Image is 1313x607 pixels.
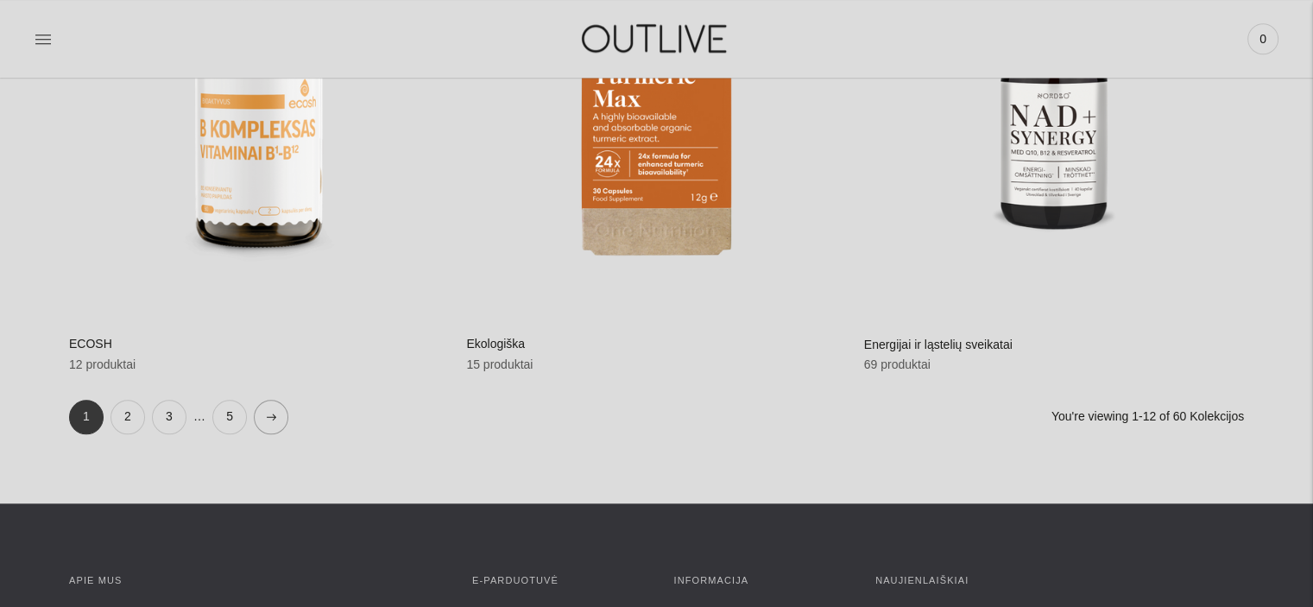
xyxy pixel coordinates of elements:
h2: Energijai ir ląstelių sveikatai [864,335,1244,356]
h2: ECOSH [69,334,449,355]
h3: INFORMACIJA [674,572,842,590]
a: 2 [110,400,145,434]
a: 3 [152,400,186,434]
a: 0 [1247,20,1278,58]
div: 12 produktai [69,355,449,376]
div: 15 produktai [466,355,846,376]
a: 5 [212,400,247,434]
h3: E-parduotuvė [472,572,640,590]
span: … [193,407,205,427]
span: 1 [69,400,104,434]
img: OUTLIVE [548,9,764,68]
p: You're viewing 1-12 of 60 Kolekcijos [1051,400,1244,434]
span: 0 [1251,27,1275,51]
h2: Ekologiška [466,334,846,355]
div: 69 produktai [864,355,1244,376]
h3: Naujienlaiškiai [875,572,1244,590]
h3: APIE MUS [69,572,438,590]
